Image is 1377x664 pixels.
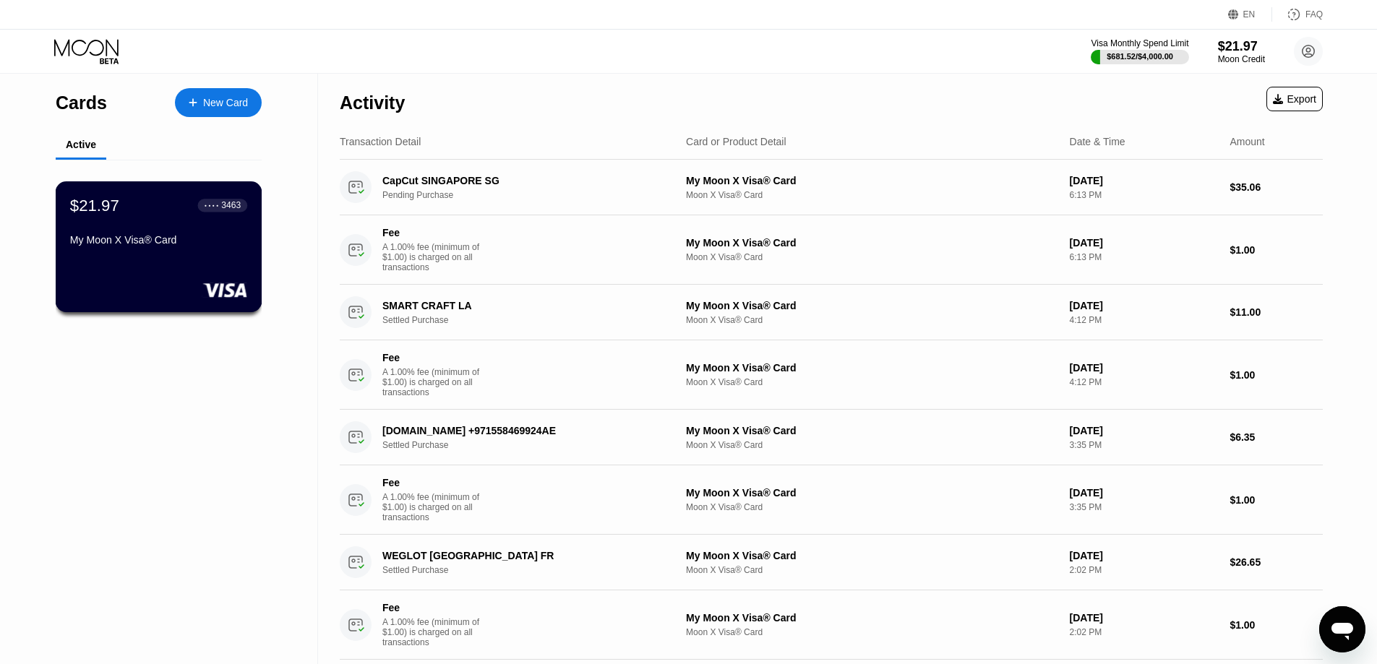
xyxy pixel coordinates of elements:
[382,477,484,488] div: Fee
[1272,7,1323,22] div: FAQ
[382,315,684,325] div: Settled Purchase
[382,300,663,311] div: SMART CRAFT LA
[1070,300,1219,311] div: [DATE]
[686,425,1058,436] div: My Moon X Visa® Card
[1070,175,1219,186] div: [DATE]
[56,92,107,113] div: Cards
[382,425,663,436] div: [DOMAIN_NAME] +971558469924AE
[340,92,405,113] div: Activity
[205,203,219,207] div: ● ● ● ●
[1230,244,1323,256] div: $1.00
[686,627,1058,637] div: Moon X Visa® Card
[686,550,1058,561] div: My Moon X Visa® Card
[686,440,1058,450] div: Moon X Visa® Card
[1305,9,1323,20] div: FAQ
[1070,440,1219,450] div: 3:35 PM
[340,465,1323,535] div: FeeA 1.00% fee (minimum of $1.00) is charged on all transactionsMy Moon X Visa® CardMoon X Visa® ...
[340,160,1323,215] div: CapCut SINGAPORE SGPending PurchaseMy Moon X Visa® CardMoon X Visa® Card[DATE]6:13 PM$35.06
[1319,606,1365,652] iframe: Button to launch messaging window
[686,362,1058,374] div: My Moon X Visa® Card
[1070,550,1219,561] div: [DATE]
[382,617,491,647] div: A 1.00% fee (minimum of $1.00) is charged on all transactions
[1070,612,1219,624] div: [DATE]
[175,88,262,117] div: New Card
[1070,252,1219,262] div: 6:13 PM
[203,97,248,109] div: New Card
[686,565,1058,575] div: Moon X Visa® Card
[1070,487,1219,499] div: [DATE]
[221,200,241,210] div: 3463
[340,340,1323,410] div: FeeA 1.00% fee (minimum of $1.00) is charged on all transactionsMy Moon X Visa® CardMoon X Visa® ...
[1070,627,1219,637] div: 2:02 PM
[1230,494,1323,506] div: $1.00
[1230,181,1323,193] div: $35.06
[340,136,421,147] div: Transaction Detail
[382,242,491,272] div: A 1.00% fee (minimum of $1.00) is charged on all transactions
[1228,7,1272,22] div: EN
[686,612,1058,624] div: My Moon X Visa® Card
[686,136,786,147] div: Card or Product Detail
[340,535,1323,590] div: WEGLOT [GEOGRAPHIC_DATA] FRSettled PurchaseMy Moon X Visa® CardMoon X Visa® Card[DATE]2:02 PM$26.65
[1218,39,1265,64] div: $21.97Moon Credit
[1070,362,1219,374] div: [DATE]
[382,602,484,613] div: Fee
[382,367,491,397] div: A 1.00% fee (minimum of $1.00) is charged on all transactions
[382,550,663,561] div: WEGLOT [GEOGRAPHIC_DATA] FR
[56,182,261,311] div: $21.97● ● ● ●3463My Moon X Visa® Card
[340,215,1323,285] div: FeeA 1.00% fee (minimum of $1.00) is charged on all transactionsMy Moon X Visa® CardMoon X Visa® ...
[1230,306,1323,318] div: $11.00
[66,139,96,150] div: Active
[382,227,484,238] div: Fee
[1070,425,1219,436] div: [DATE]
[686,487,1058,499] div: My Moon X Visa® Card
[382,175,663,186] div: CapCut SINGAPORE SG
[1070,136,1125,147] div: Date & Time
[1107,52,1173,61] div: $681.52 / $4,000.00
[686,300,1058,311] div: My Moon X Visa® Card
[686,237,1058,249] div: My Moon X Visa® Card
[1230,556,1323,568] div: $26.65
[1070,502,1219,512] div: 3:35 PM
[1243,9,1256,20] div: EN
[686,175,1058,186] div: My Moon X Visa® Card
[1266,87,1323,111] div: Export
[1230,619,1323,631] div: $1.00
[382,565,684,575] div: Settled Purchase
[70,196,119,215] div: $21.97
[1218,39,1265,54] div: $21.97
[382,352,484,363] div: Fee
[382,492,491,522] div: A 1.00% fee (minimum of $1.00) is charged on all transactions
[1070,190,1219,200] div: 6:13 PM
[1230,369,1323,381] div: $1.00
[1273,93,1316,105] div: Export
[686,252,1058,262] div: Moon X Visa® Card
[1091,38,1188,48] div: Visa Monthly Spend Limit
[1070,237,1219,249] div: [DATE]
[1070,377,1219,387] div: 4:12 PM
[686,502,1058,512] div: Moon X Visa® Card
[1070,565,1219,575] div: 2:02 PM
[686,315,1058,325] div: Moon X Visa® Card
[382,440,684,450] div: Settled Purchase
[1091,38,1188,64] div: Visa Monthly Spend Limit$681.52/$4,000.00
[340,590,1323,660] div: FeeA 1.00% fee (minimum of $1.00) is charged on all transactionsMy Moon X Visa® CardMoon X Visa® ...
[686,190,1058,200] div: Moon X Visa® Card
[686,377,1058,387] div: Moon X Visa® Card
[382,190,684,200] div: Pending Purchase
[70,234,247,246] div: My Moon X Visa® Card
[1230,136,1264,147] div: Amount
[1230,431,1323,443] div: $6.35
[1070,315,1219,325] div: 4:12 PM
[340,410,1323,465] div: [DOMAIN_NAME] +971558469924AESettled PurchaseMy Moon X Visa® CardMoon X Visa® Card[DATE]3:35 PM$6.35
[1218,54,1265,64] div: Moon Credit
[340,285,1323,340] div: SMART CRAFT LASettled PurchaseMy Moon X Visa® CardMoon X Visa® Card[DATE]4:12 PM$11.00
